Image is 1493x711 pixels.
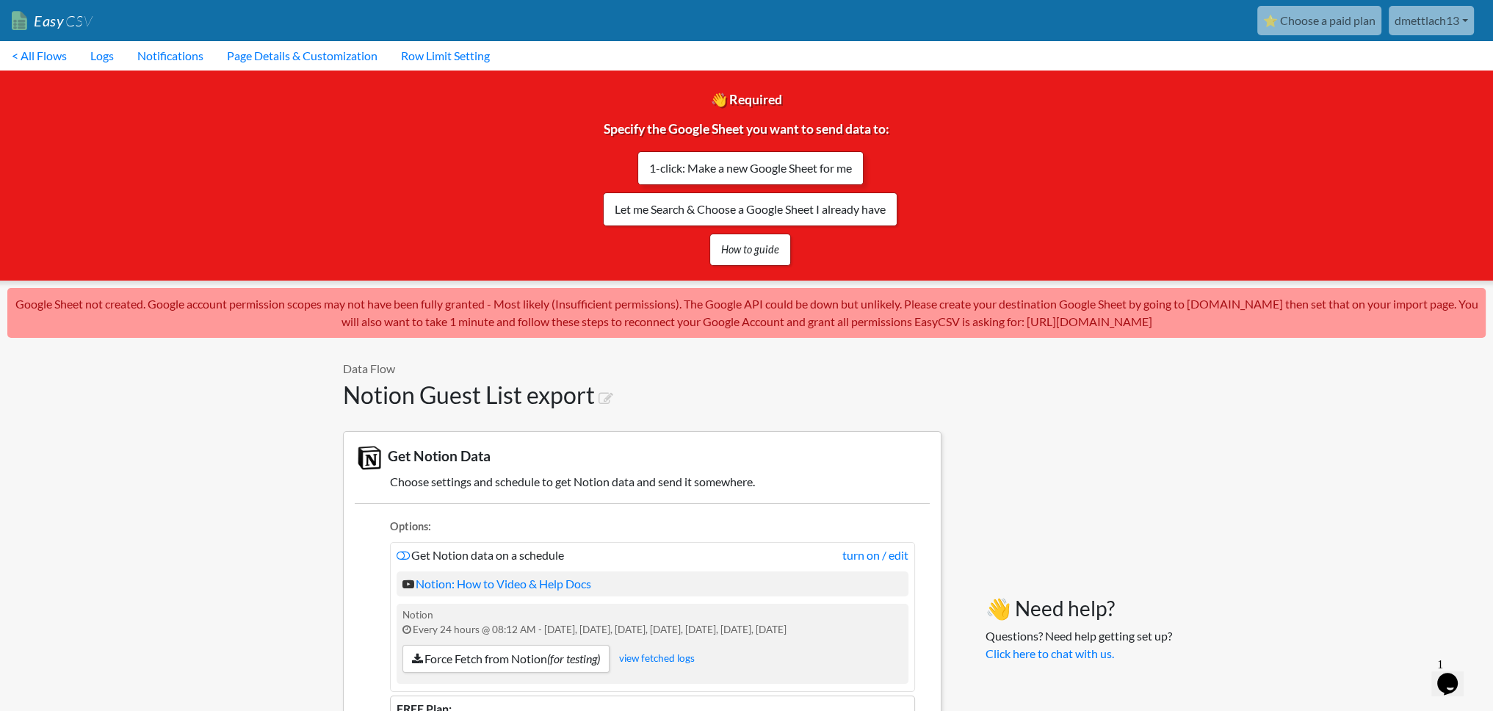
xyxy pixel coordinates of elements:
[1389,6,1474,35] a: dmettlach13
[397,604,908,684] div: Notion Every 24 hours @ 08:12 AM - [DATE], [DATE], [DATE], [DATE], [DATE], [DATE], [DATE]
[1431,652,1478,696] iframe: chat widget
[547,652,600,665] i: (for testing)
[390,519,915,538] li: Options:
[596,92,897,212] span: 👋 Required Specify the Google Sheet you want to send data to:
[215,41,389,71] a: Page Details & Customization
[12,6,93,36] a: EasyCSV
[1257,6,1381,35] a: ⭐ Choose a paid plan
[986,646,1114,660] a: Click here to chat with us.
[603,192,897,226] a: Let me Search & Choose a Google Sheet I already have
[986,627,1172,663] p: Questions? Need help getting set up?
[402,645,610,673] a: Force Fetch from Notion(for testing)
[355,474,930,488] h5: Choose settings and schedule to get Notion data and send it somewhere.
[637,151,864,185] a: 1-click: Make a new Google Sheet for me
[390,542,915,692] li: Get Notion data on a schedule
[619,652,695,663] a: view fetched logs
[64,12,93,30] span: CSV
[7,288,1486,338] p: Google Sheet not created. Google account permission scopes may not have been fully granted - Most...
[79,41,126,71] a: Logs
[986,596,1172,621] h3: 👋 Need help?
[343,360,941,378] p: Data Flow
[355,443,930,472] h3: Get Notion Data
[389,41,502,71] a: Row Limit Setting
[343,381,941,409] h1: Notion Guest List export
[402,577,591,591] a: Notion: How to Video & Help Docs
[126,41,215,71] a: Notifications
[842,546,908,564] a: turn on / edit
[709,234,791,266] a: How to guide
[355,443,384,472] img: Notion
